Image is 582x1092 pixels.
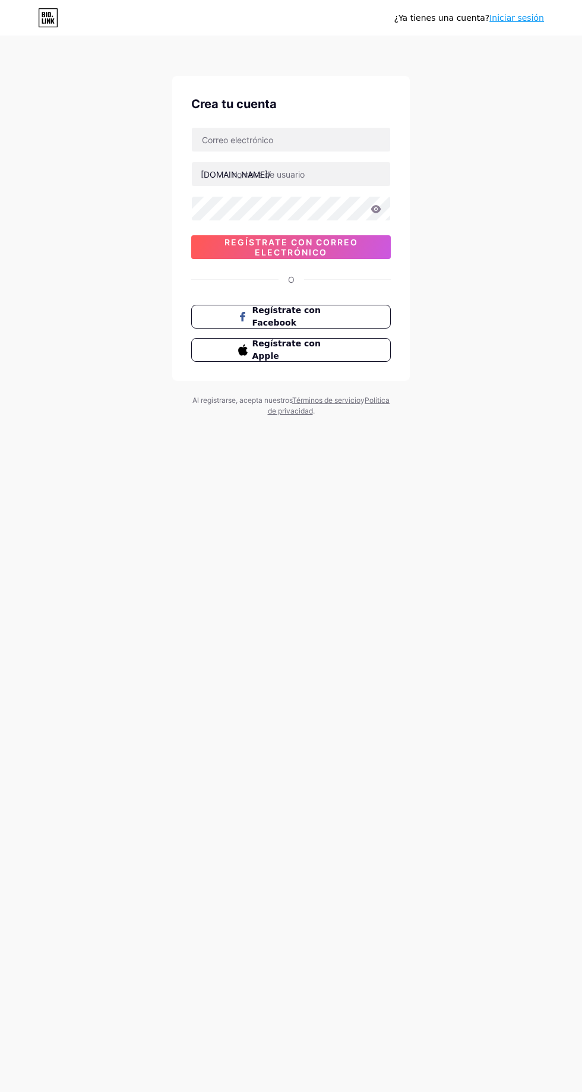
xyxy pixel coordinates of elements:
[192,128,390,152] input: Correo electrónico
[191,235,391,259] button: Regístrate con correo electrónico
[191,305,391,329] button: Regístrate con Facebook
[192,396,292,405] font: Al registrarse, acepta nuestros
[191,97,277,111] font: Crea tu cuenta
[288,274,295,285] font: O
[292,396,360,405] a: Términos de servicio
[252,305,321,327] font: Regístrate con Facebook
[192,162,390,186] input: nombre de usuario
[252,339,321,361] font: Regístrate con Apple
[201,169,271,179] font: [DOMAIN_NAME]/
[191,338,391,362] button: Regístrate con Apple
[313,406,315,415] font: .
[224,237,358,257] font: Regístrate con correo electrónico
[489,13,544,23] a: Iniciar sesión
[394,13,490,23] font: ¿Ya tienes una cuenta?
[360,396,365,405] font: y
